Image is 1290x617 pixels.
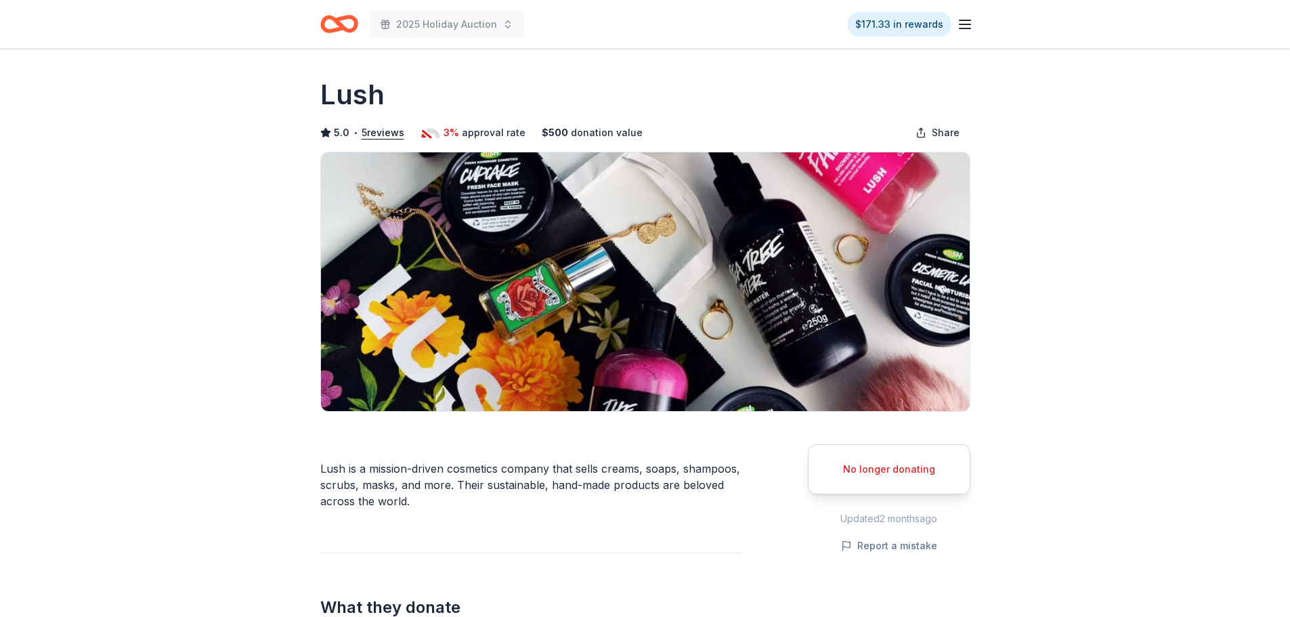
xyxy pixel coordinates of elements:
[905,119,970,146] button: Share
[320,461,743,509] div: Lush is a mission-driven cosmetics company that sells creams, soaps, shampoos, scrubs, masks, and...
[462,125,525,141] span: approval rate
[334,125,349,141] span: 5.0
[321,152,970,411] img: Image for Lush
[542,125,568,141] span: $ 500
[808,511,970,527] div: Updated 2 months ago
[932,125,960,141] span: Share
[369,11,524,38] button: 2025 Holiday Auction
[825,461,953,477] div: No longer donating
[444,125,459,141] span: 3%
[841,538,937,554] button: Report a mistake
[847,12,951,37] a: $171.33 in rewards
[396,16,497,33] span: 2025 Holiday Auction
[320,8,358,40] a: Home
[571,125,643,141] span: donation value
[362,125,404,141] button: 5reviews
[353,127,358,138] span: •
[320,76,385,114] h1: Lush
